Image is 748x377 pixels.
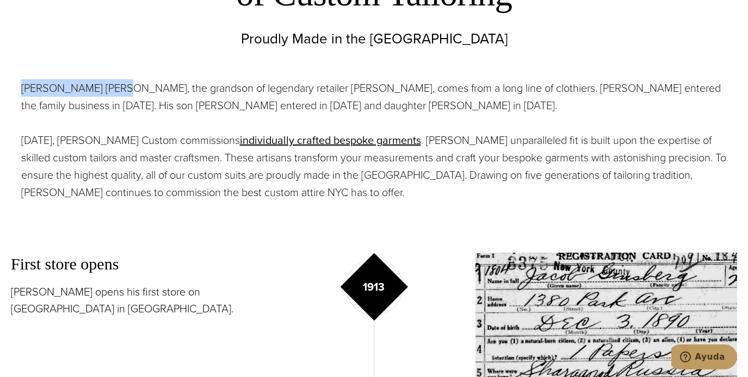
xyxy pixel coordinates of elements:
h3: First store opens [11,253,273,275]
p: [PERSON_NAME] [PERSON_NAME], the grandson of legendary retailer [PERSON_NAME], comes from a long ... [21,79,727,114]
iframe: Abre un widget desde donde se puede chatear con uno de los agentes [671,344,737,372]
a: individually crafted bespoke garments [240,132,421,148]
p: [DATE], [PERSON_NAME] Custom commissions . [PERSON_NAME] unparalleled fit is built upon the exper... [21,131,727,201]
p: [PERSON_NAME] opens his first store on [GEOGRAPHIC_DATA] in [GEOGRAPHIC_DATA]. [11,284,273,317]
p: 1913 [363,279,385,295]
